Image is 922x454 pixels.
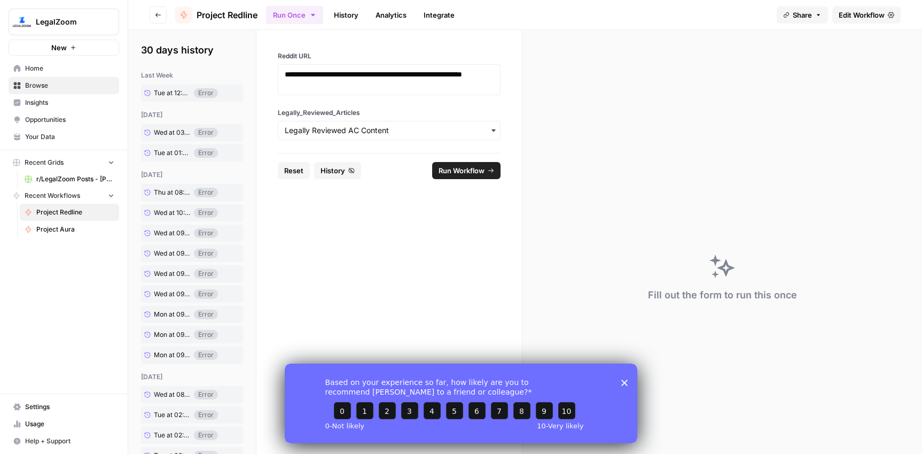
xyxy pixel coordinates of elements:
span: Wed at 09:23 AM [154,228,191,238]
span: Recent Grids [25,158,64,167]
button: Run Once [266,6,323,24]
button: Recent Workflows [9,188,119,204]
span: Wed at 09:18 AM [154,269,191,279]
a: Mon at 09:37 AM [141,347,194,363]
label: Reddit URL [278,51,501,61]
span: Help + Support [25,436,114,446]
a: Wed at 09:03 AM [141,286,194,302]
span: Project Aura [36,225,114,234]
div: Error [194,88,218,98]
span: Tue at 12:54 PM [154,88,191,98]
span: Your Data [25,132,114,142]
a: Tue at 02:14 PM [141,407,194,423]
h2: 30 days history [141,43,243,58]
a: Browse [9,77,119,94]
a: Edit Workflow [832,6,901,24]
span: Wed at 08:22 AM [154,390,191,399]
span: Mon at 09:37 AM [154,350,191,360]
span: Insights [25,98,114,107]
span: r/LegalZoom Posts - [PERSON_NAME] [36,174,114,184]
button: Share [777,6,828,24]
button: Workspace: LegalZoom [9,9,119,35]
button: Recent Grids [9,155,119,171]
span: Recent Workflows [25,191,80,201]
input: Legally Reviewed AC Content [285,125,494,136]
a: Mon at 09:39 AM [141,327,194,343]
span: Wed at 09:22 AM [154,249,191,258]
img: LegalZoom Logo [12,12,32,32]
a: Your Data [9,128,119,145]
button: New [9,40,119,56]
span: Browse [25,81,114,90]
span: Mon at 09:49 AM [154,310,191,319]
span: Tue at 02:14 PM [154,410,191,420]
a: Wed at 09:18 AM [141,266,194,282]
a: Wed at 10:08 AM [141,205,194,221]
span: Tue at 02:10 PM [154,430,191,440]
button: Help + Support [9,433,119,450]
span: Edit Workflow [839,10,885,20]
span: Reset [284,165,303,176]
a: Project Redline [175,6,257,24]
span: Wed at 03:07 PM [154,128,191,137]
a: Thu at 08:05 AM [141,184,194,201]
div: Error [194,188,218,197]
button: History [314,162,361,179]
a: Wed at 09:22 AM [141,245,194,261]
a: Integrate [417,6,461,24]
a: Wed at 09:23 AM [141,225,194,241]
a: History [327,6,365,24]
span: Project Redline [36,207,114,217]
a: Tue at 12:54 PM [141,85,194,101]
a: r/LegalZoom Posts - [PERSON_NAME] [20,171,119,188]
div: Error [194,410,218,420]
div: Error [194,430,218,440]
span: Project Redline [197,9,257,21]
div: Error [194,128,218,137]
div: Error [194,350,218,360]
a: Mon at 09:49 AM [141,306,194,322]
div: Error [194,269,218,279]
span: LegalZoom [36,17,100,27]
div: [DATE] [141,170,243,180]
div: Error [194,289,218,299]
a: Tue at 02:10 PM [141,427,194,443]
span: Wed at 09:03 AM [154,289,191,299]
a: Wed at 08:22 AM [141,387,194,403]
span: Home [25,64,114,73]
div: Error [194,310,218,319]
div: Error [194,330,218,340]
span: History [321,165,345,176]
div: [DATE] [141,110,243,120]
div: Error [194,390,218,399]
a: Tue at 01:43 PM [141,145,194,161]
span: Usage [25,419,114,429]
iframe: Survey from AirOps [285,364,637,443]
span: Settings [25,402,114,412]
button: Run Workflow [432,162,501,179]
div: Error [194,208,218,218]
button: Reset [278,162,310,179]
a: Insights [9,94,119,111]
div: Error [194,249,218,258]
a: Settings [9,398,119,415]
div: last week [141,71,243,80]
div: [DATE] [141,372,243,382]
a: Opportunities [9,111,119,128]
a: Analytics [369,6,413,24]
span: Wed at 10:08 AM [154,208,191,218]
